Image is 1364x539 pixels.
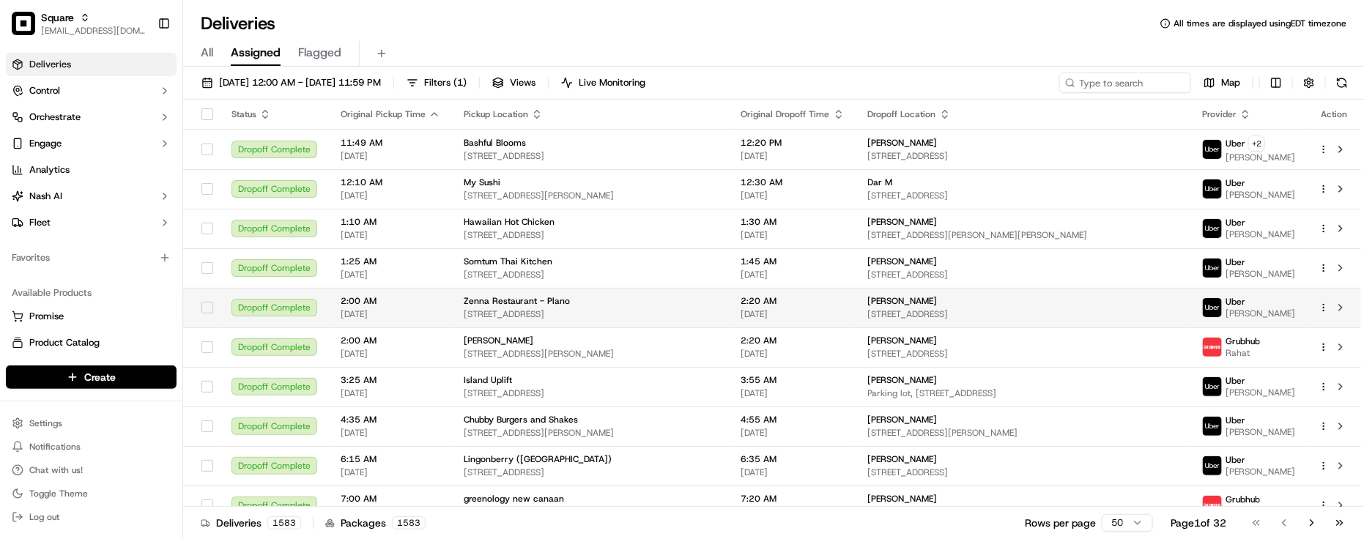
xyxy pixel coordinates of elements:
[341,387,440,399] span: [DATE]
[1332,73,1352,93] button: Refresh
[341,256,440,267] span: 1:25 AM
[15,214,26,226] div: 📗
[868,493,938,505] span: [PERSON_NAME]
[341,466,440,478] span: [DATE]
[29,212,112,227] span: Knowledge Base
[741,493,845,505] span: 7:20 AM
[29,216,51,229] span: Fleet
[741,256,845,267] span: 1:45 AM
[1226,296,1245,308] span: Uber
[12,336,171,349] a: Product Catalog
[868,256,938,267] span: [PERSON_NAME]
[201,12,275,35] h1: Deliveries
[464,427,718,439] span: [STREET_ADDRESS][PERSON_NAME]
[741,269,845,280] span: [DATE]
[249,144,267,162] button: Start new chat
[1221,76,1240,89] span: Map
[1226,415,1245,426] span: Uber
[50,155,185,166] div: We're available if you need us!
[464,256,552,267] span: Somtum Thai Kitchen
[6,507,177,527] button: Log out
[231,108,256,120] span: Status
[868,308,1179,320] span: [STREET_ADDRESS]
[741,137,845,149] span: 12:20 PM
[1203,219,1222,238] img: uber-new-logo.jpeg
[464,108,528,120] span: Pickup Location
[124,214,136,226] div: 💻
[341,150,440,162] span: [DATE]
[341,229,440,241] span: [DATE]
[741,229,845,241] span: [DATE]
[1203,377,1222,396] img: uber-new-logo.jpeg
[741,295,845,307] span: 2:20 AM
[231,44,281,62] span: Assigned
[15,15,44,44] img: Nash
[486,73,542,93] button: Views
[1226,138,1245,149] span: Uber
[1226,308,1295,319] span: [PERSON_NAME]
[1203,140,1222,159] img: uber-new-logo.jpeg
[392,516,426,529] div: 1583
[6,331,177,354] button: Product Catalog
[741,348,845,360] span: [DATE]
[298,44,341,62] span: Flagged
[510,76,535,89] span: Views
[1226,335,1260,347] span: Grubhub
[29,511,59,523] span: Log out
[1226,177,1245,189] span: Uber
[41,10,74,25] button: Square
[464,493,564,505] span: greenology new canaan
[868,295,938,307] span: [PERSON_NAME]
[12,310,171,323] a: Promise
[41,25,146,37] button: [EMAIL_ADDRESS][DOMAIN_NAME]
[267,516,301,529] div: 1583
[6,211,177,234] button: Fleet
[6,365,177,389] button: Create
[1319,108,1349,120] div: Action
[741,216,845,228] span: 1:30 AM
[341,295,440,307] span: 2:00 AM
[15,59,267,82] p: Welcome 👋
[868,229,1179,241] span: [STREET_ADDRESS][PERSON_NAME][PERSON_NAME]
[1226,375,1245,387] span: Uber
[464,453,612,465] span: Lingonberry ([GEOGRAPHIC_DATA])
[29,310,64,323] span: Promise
[741,453,845,465] span: 6:35 AM
[6,185,177,208] button: Nash AI
[29,111,81,124] span: Orchestrate
[555,73,652,93] button: Live Monitoring
[29,84,60,97] span: Control
[1203,338,1222,357] img: 5e692f75ce7d37001a5d71f1
[146,248,177,259] span: Pylon
[1226,152,1295,163] span: [PERSON_NAME]
[29,488,88,499] span: Toggle Theme
[741,176,845,188] span: 12:30 AM
[15,140,41,166] img: 1736555255976-a54dd68f-1ca7-489b-9aae-adbdc363a1c4
[1203,456,1222,475] img: uber-new-logo.jpeg
[29,190,62,203] span: Nash AI
[1197,73,1247,93] button: Map
[1171,516,1226,530] div: Page 1 of 32
[341,374,440,386] span: 3:25 AM
[868,269,1179,280] span: [STREET_ADDRESS]
[9,207,118,233] a: 📗Knowledge Base
[1203,417,1222,436] img: uber-new-logo.jpeg
[1226,505,1260,517] span: Eitan
[325,516,426,530] div: Packages
[1226,387,1295,398] span: [PERSON_NAME]
[201,44,213,62] span: All
[868,374,938,386] span: [PERSON_NAME]
[29,464,83,476] span: Chat with us!
[6,436,177,457] button: Notifications
[464,190,718,201] span: [STREET_ADDRESS][PERSON_NAME]
[868,466,1179,478] span: [STREET_ADDRESS]
[1226,426,1295,438] span: [PERSON_NAME]
[741,374,845,386] span: 3:55 AM
[84,370,116,384] span: Create
[6,53,177,76] a: Deliveries
[1226,466,1295,477] span: [PERSON_NAME]
[464,414,578,425] span: Chubby Burgers and Shakes
[1203,179,1222,198] img: uber-new-logo.jpeg
[6,105,177,129] button: Orchestrate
